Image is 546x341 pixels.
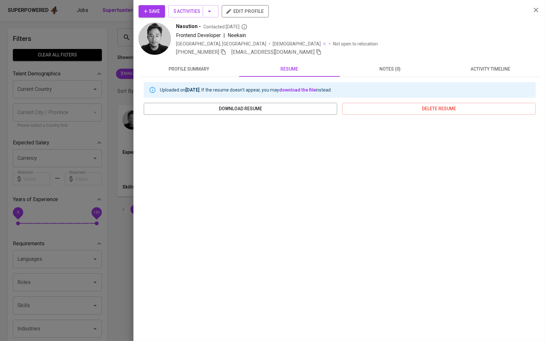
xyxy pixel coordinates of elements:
span: download resume [149,105,332,113]
span: Neekain [228,32,246,38]
span: [DEMOGRAPHIC_DATA] [273,41,322,47]
svg: By Philippines recruiter [241,24,248,30]
span: profile summary [142,65,235,73]
button: 5 Activities [168,5,219,17]
a: edit profile [222,8,269,14]
span: edit profile [227,7,264,15]
button: delete resume [342,103,536,115]
span: [PHONE_NUMBER] [176,49,219,55]
span: 5 Activities [173,7,213,15]
button: Save [139,5,165,17]
b: [DATE] [185,87,200,93]
div: [GEOGRAPHIC_DATA], [GEOGRAPHIC_DATA] [176,41,266,47]
a: download the file [279,87,316,93]
span: Save [144,7,160,15]
p: Not open to relocation [333,41,378,47]
span: [EMAIL_ADDRESS][DOMAIN_NAME] [231,49,315,55]
span: | [223,32,225,39]
iframe: 1ae549fd3b3bd2d746373b796ce05690.pdf [144,120,536,313]
span: Contacted [DATE] [203,24,248,30]
span: delete resume [347,105,531,113]
div: Uploaded on . If the resume doesn't appear, you may instead. [160,84,332,96]
span: resume [243,65,336,73]
button: download resume [144,103,337,115]
img: 028d0ee474a69bc598748c933e565114.jpg [139,23,171,55]
span: Nasution - [176,23,201,30]
span: notes (0) [344,65,436,73]
span: activity timeline [444,65,537,73]
span: Frontend Developer [176,32,221,38]
button: edit profile [222,5,269,17]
